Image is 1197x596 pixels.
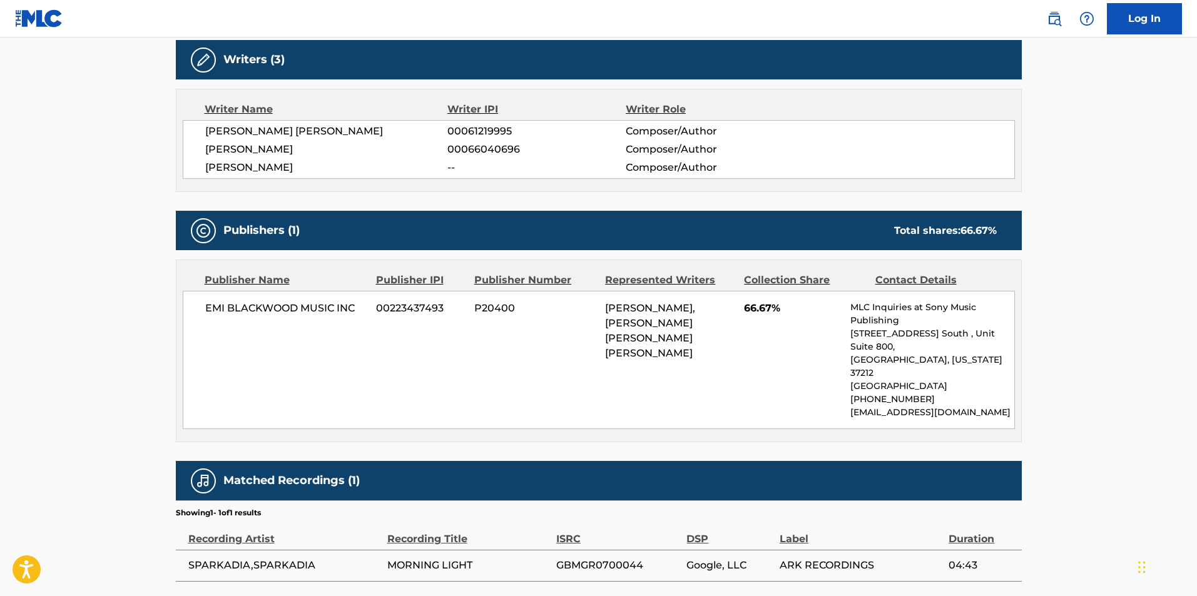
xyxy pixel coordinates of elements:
span: [PERSON_NAME] [PERSON_NAME] [205,124,448,139]
div: Recording Artist [188,518,381,547]
div: Contact Details [875,273,997,288]
div: Publisher Number [474,273,596,288]
span: 00223437493 [376,301,465,316]
div: ISRC [556,518,681,547]
iframe: Chat Widget [1134,536,1197,596]
div: Represented Writers [605,273,735,288]
span: 00061219995 [447,124,625,139]
img: Matched Recordings [196,473,211,488]
p: [GEOGRAPHIC_DATA] [850,380,1014,393]
div: Writer IPI [447,102,626,117]
span: GBMGR0700044 [556,558,681,573]
div: Label [780,518,942,547]
h5: Publishers (1) [223,223,300,238]
div: DSP [686,518,773,547]
span: Composer/Author [626,124,788,139]
span: Google, LLC [686,558,773,573]
p: MLC Inquiries at Sony Music Publishing [850,301,1014,327]
p: [STREET_ADDRESS] South , Unit Suite 800, [850,327,1014,353]
span: Composer/Author [626,142,788,157]
img: search [1047,11,1062,26]
span: Composer/Author [626,160,788,175]
span: 66.67% [744,301,841,316]
span: P20400 [474,301,596,316]
div: Collection Share [744,273,865,288]
div: Writer Name [205,102,448,117]
div: Publisher Name [205,273,367,288]
a: Log In [1107,3,1182,34]
p: [EMAIL_ADDRESS][DOMAIN_NAME] [850,406,1014,419]
h5: Writers (3) [223,53,285,67]
span: [PERSON_NAME], [PERSON_NAME] [PERSON_NAME] [PERSON_NAME] [605,302,695,359]
img: Publishers [196,223,211,238]
p: Showing 1 - 1 of 1 results [176,507,261,518]
span: SPARKADIA,SPARKADIA [188,558,381,573]
span: 66.67 % [960,225,997,236]
span: EMI BLACKWOOD MUSIC INC [205,301,367,316]
div: Drag [1138,548,1146,586]
img: help [1079,11,1094,26]
span: ARK RECORDINGS [780,558,942,573]
div: Publisher IPI [376,273,465,288]
p: [PHONE_NUMBER] [850,393,1014,406]
span: [PERSON_NAME] [205,160,448,175]
div: Duration [949,518,1015,547]
div: Total shares: [894,223,997,238]
div: Help [1074,6,1099,31]
img: Writers [196,53,211,68]
span: 04:43 [949,558,1015,573]
span: -- [447,160,625,175]
span: MORNING LIGHT [387,558,550,573]
p: [GEOGRAPHIC_DATA], [US_STATE] 37212 [850,353,1014,380]
div: Writer Role [626,102,788,117]
a: Public Search [1042,6,1067,31]
span: [PERSON_NAME] [205,142,448,157]
img: MLC Logo [15,9,63,28]
div: Recording Title [387,518,550,547]
span: 00066040696 [447,142,625,157]
h5: Matched Recordings (1) [223,473,360,488]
